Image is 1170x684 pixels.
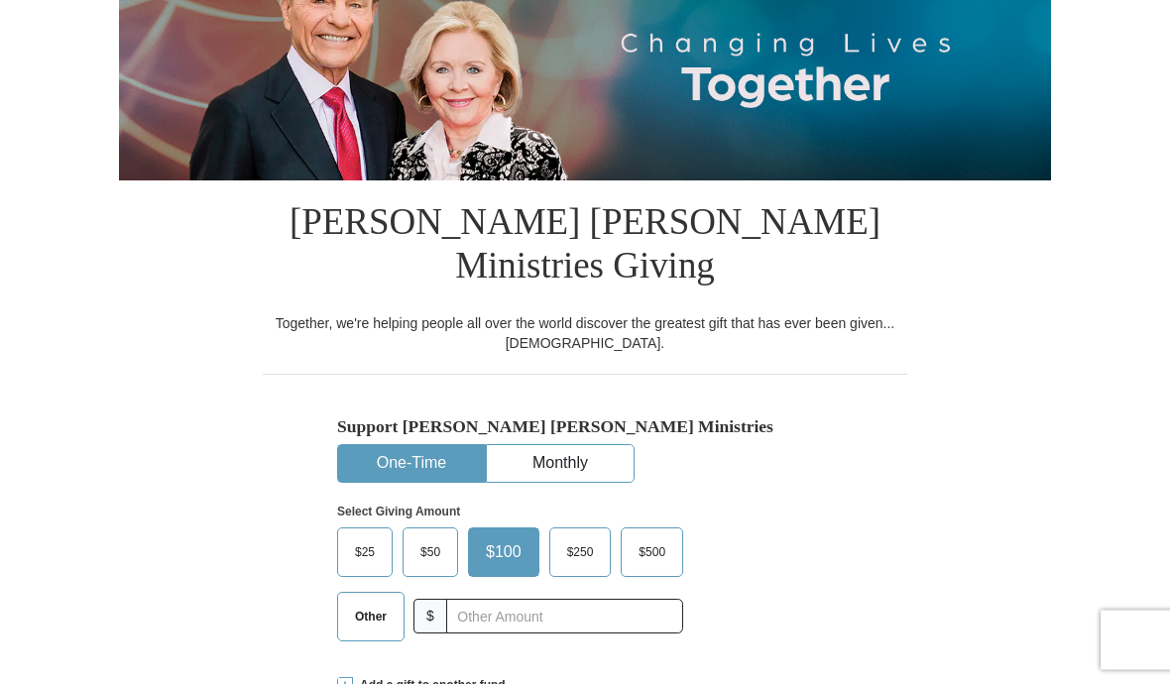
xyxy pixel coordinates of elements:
button: One-Time [338,446,485,483]
button: Monthly [487,446,634,483]
span: $25 [345,538,385,568]
span: $50 [410,538,450,568]
span: $100 [476,538,531,568]
span: $500 [629,538,675,568]
strong: Select Giving Amount [337,506,460,519]
h1: [PERSON_NAME] [PERSON_NAME] Ministries Giving [263,181,907,314]
span: $250 [557,538,604,568]
div: Together, we're helping people all over the world discover the greatest gift that has ever been g... [263,314,907,354]
span: $ [413,600,447,634]
input: Other Amount [446,600,683,634]
h5: Support [PERSON_NAME] [PERSON_NAME] Ministries [337,417,833,438]
span: Other [345,603,397,632]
